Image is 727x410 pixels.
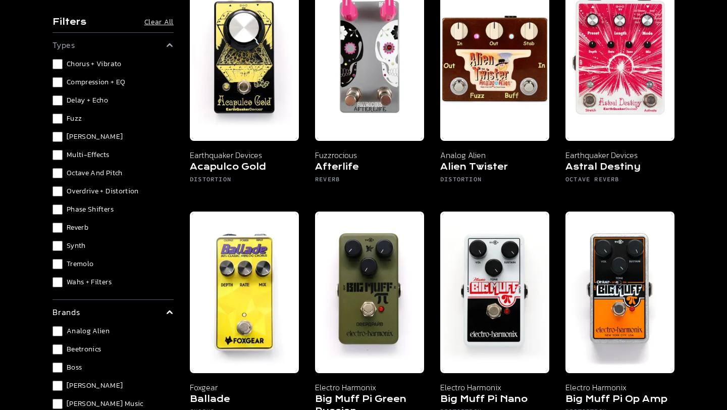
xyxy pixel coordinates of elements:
[67,223,88,233] span: Reverb
[315,212,424,373] img: Electro Harmonix Big Muff Pi Green Russian - Noise Boyz
[67,259,93,269] span: Tremolo
[67,241,86,251] span: Synth
[67,277,112,287] span: Wahs + Filters
[53,39,174,51] summary: types
[67,77,126,87] span: Compression + EQ
[67,399,143,409] span: [PERSON_NAME] Music
[67,326,110,336] span: Analog Alien
[53,241,63,251] input: Synth
[315,381,424,393] p: Electro Harmonix
[67,168,123,178] span: Octave and Pitch
[67,204,114,215] span: Phase Shifters
[440,381,549,393] p: Electro Harmonix
[67,150,110,160] span: Multi-Effects
[440,175,549,187] h6: Distortion
[53,381,63,391] input: [PERSON_NAME]
[315,149,424,161] p: Fuzzrocious
[53,16,86,28] h4: Filters
[53,259,63,269] input: Tremolo
[53,39,75,51] p: types
[190,161,299,175] h5: Acapulco Gold
[440,393,549,407] h5: Big Muff Pi Nano
[67,344,101,354] span: Beetronics
[53,306,174,318] summary: brands
[67,95,108,106] span: Delay + Echo
[440,161,549,175] h5: Alien Twister
[53,277,63,287] input: Wahs + Filters
[565,161,674,175] h5: Astral Destiny
[53,95,63,106] input: Delay + Echo
[315,175,424,187] h6: Reverb
[565,212,674,373] img: Electro Harmonix Big Muff Pi Op Amp - Noise Boyz
[190,149,299,161] p: Earthquaker Devices
[144,17,174,27] button: Clear All
[53,223,63,233] input: Reverb
[53,150,63,160] input: Multi-Effects
[565,149,674,161] p: Earthquaker Devices
[67,132,123,142] span: [PERSON_NAME]
[190,381,299,393] p: Foxgear
[565,393,674,407] h5: Big Muff Pi Op Amp
[315,161,424,175] h5: Afterlife
[53,59,63,69] input: Chorus + Vibrato
[53,114,63,124] input: Fuzz
[67,114,82,124] span: Fuzz
[53,326,63,336] input: Analog Alien
[67,59,122,69] span: Chorus + Vibrato
[190,212,299,373] img: Foxgear Ballade pedal from Noise Boyz
[440,212,549,373] img: Electro Harmonix Big Muff Pi - Noise Boyz
[53,399,63,409] input: [PERSON_NAME] Music
[53,204,63,215] input: Phase Shifters
[440,149,549,161] p: Analog Alien
[53,186,63,196] input: Overdrive + Distortion
[53,132,63,142] input: [PERSON_NAME]
[190,175,299,187] h6: Distortion
[67,186,139,196] span: Overdrive + Distortion
[53,344,63,354] input: Beetronics
[67,381,123,391] span: [PERSON_NAME]
[67,363,82,373] span: Boss
[565,175,674,187] h6: Octave Reverb
[53,306,80,318] p: brands
[565,381,674,393] p: Electro Harmonix
[190,393,299,407] h5: Ballade
[53,77,63,87] input: Compression + EQ
[53,168,63,178] input: Octave and Pitch
[53,363,63,373] input: Boss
